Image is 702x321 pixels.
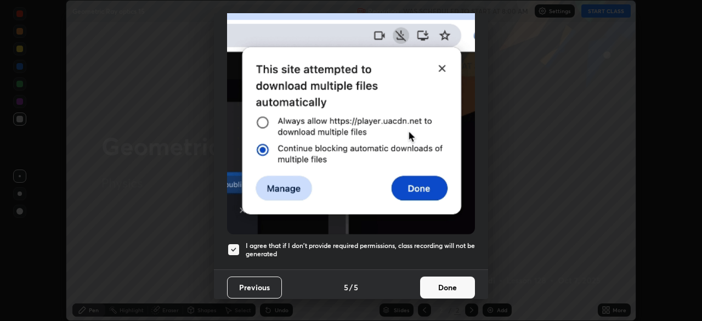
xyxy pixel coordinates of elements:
button: Previous [227,277,282,299]
button: Done [420,277,475,299]
h5: I agree that if I don't provide required permissions, class recording will not be generated [246,241,475,258]
h4: 5 [354,281,358,293]
h4: / [349,281,353,293]
h4: 5 [344,281,348,293]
